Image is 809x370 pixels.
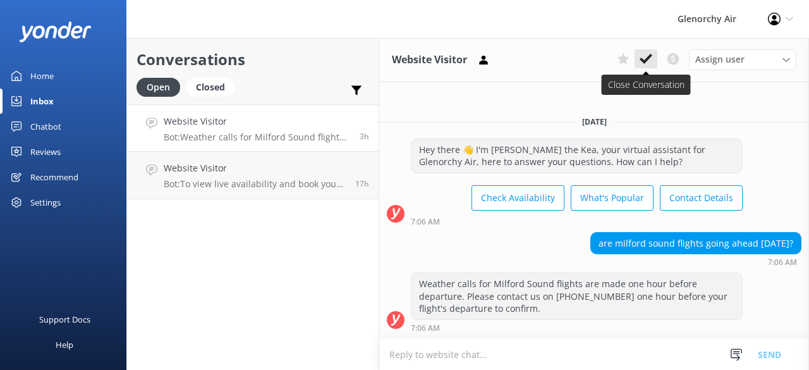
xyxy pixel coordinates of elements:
[768,259,797,266] strong: 7:06 AM
[30,89,54,114] div: Inbox
[30,190,61,215] div: Settings
[30,114,61,139] div: Chatbot
[689,49,796,70] div: Assign User
[30,63,54,89] div: Home
[164,114,350,128] h4: Website Visitor
[30,164,78,190] div: Recommend
[355,178,369,189] span: Oct 09 2025 05:27pm (UTC +13:00) Pacific/Auckland
[39,307,90,332] div: Support Docs
[571,185,654,211] button: What's Popular
[137,80,186,94] a: Open
[19,22,92,42] img: yonder-white-logo.png
[127,104,379,152] a: Website VisitorBot:Weather calls for Milford Sound flights are made one hour before departure. Pl...
[411,217,743,226] div: Oct 10 2025 07:06am (UTC +13:00) Pacific/Auckland
[164,132,350,143] p: Bot: Weather calls for Milford Sound flights are made one hour before departure. Please contact u...
[164,161,346,175] h4: Website Visitor
[360,131,369,142] span: Oct 10 2025 07:06am (UTC +13:00) Pacific/Auckland
[56,332,73,357] div: Help
[411,218,440,226] strong: 7:06 AM
[591,233,801,254] div: are milford sound flights going ahead [DATE]?
[186,80,241,94] a: Closed
[695,52,745,66] span: Assign user
[411,139,742,173] div: Hey there 👋 I'm [PERSON_NAME] the Kea, your virtual assistant for Glenorchy Air, here to answer y...
[471,185,564,211] button: Check Availability
[392,52,467,68] h3: Website Visitor
[30,139,61,164] div: Reviews
[575,116,614,127] span: [DATE]
[137,47,369,71] h2: Conversations
[411,323,743,332] div: Oct 10 2025 07:06am (UTC +13:00) Pacific/Auckland
[137,78,180,97] div: Open
[660,185,743,211] button: Contact Details
[186,78,234,97] div: Closed
[411,324,440,332] strong: 7:06 AM
[127,152,379,199] a: Website VisitorBot:To view live availability and book your experience, please visit [URL][DOMAIN_...
[164,178,346,190] p: Bot: To view live availability and book your experience, please visit [URL][DOMAIN_NAME]. You can...
[411,273,742,319] div: Weather calls for Milford Sound flights are made one hour before departure. Please contact us on ...
[590,257,801,266] div: Oct 10 2025 07:06am (UTC +13:00) Pacific/Auckland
